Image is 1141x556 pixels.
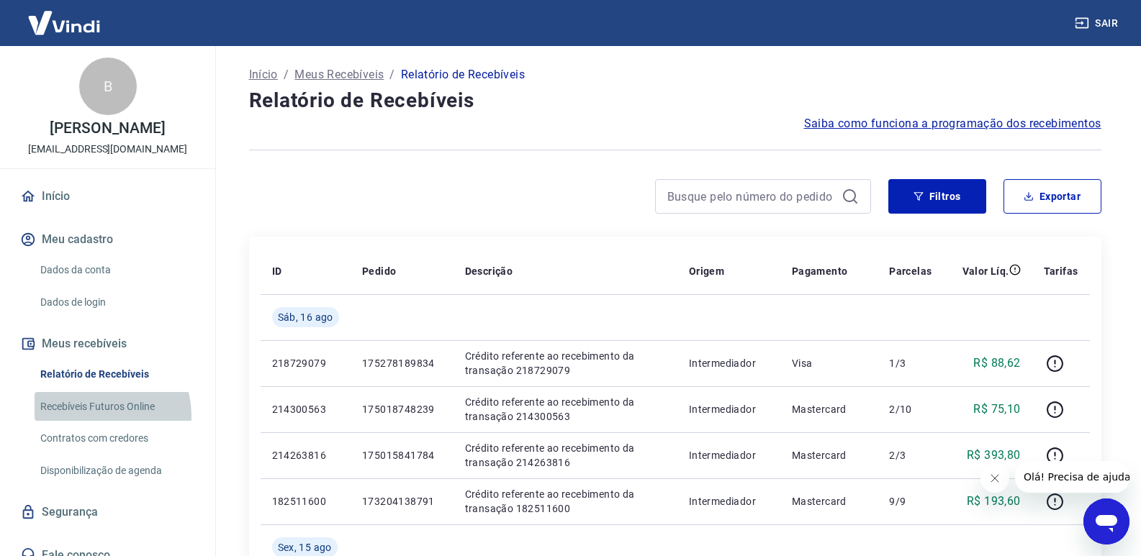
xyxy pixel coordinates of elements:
p: Intermediador [689,494,769,509]
p: Origem [689,264,724,278]
div: B [79,58,137,115]
p: 2/10 [889,402,932,416]
a: Contratos com credores [35,424,198,453]
p: Mastercard [792,402,866,416]
p: Crédito referente ao recebimento da transação 214263816 [465,441,666,470]
p: R$ 193,60 [967,493,1021,510]
p: Crédito referente ao recebimento da transação 182511600 [465,487,666,516]
iframe: Mensagem da empresa [1015,461,1129,493]
p: Pagamento [792,264,848,278]
p: Intermediador [689,448,769,462]
p: Mastercard [792,494,866,509]
p: 175015841784 [362,448,442,462]
p: 182511600 [272,494,339,509]
p: 1/3 [889,356,932,370]
p: Pedido [362,264,396,278]
p: Mastercard [792,448,866,462]
p: Relatório de Recebíveis [401,66,525,83]
iframe: Fechar mensagem [980,464,1009,493]
a: Recebíveis Futuros Online [35,392,198,421]
a: Meus Recebíveis [294,66,384,83]
p: 214300563 [272,402,339,416]
p: Tarifas [1044,264,1078,278]
p: Crédito referente ao recebimento da transação 218729079 [465,349,666,378]
a: Segurança [17,496,198,528]
p: R$ 393,80 [967,447,1021,464]
a: Dados da conta [35,255,198,285]
p: Valor Líq. [962,264,1009,278]
p: [EMAIL_ADDRESS][DOMAIN_NAME] [28,142,187,157]
p: Intermediador [689,402,769,416]
a: Dados de login [35,288,198,317]
a: Relatório de Recebíveis [35,360,198,389]
p: Parcelas [889,264,932,278]
button: Meus recebíveis [17,328,198,360]
p: 175018748239 [362,402,442,416]
input: Busque pelo número do pedido [667,186,836,207]
p: / [389,66,394,83]
p: 218729079 [272,356,339,370]
p: 214263816 [272,448,339,462]
span: Olá! Precisa de ajuda? [9,10,121,22]
p: [PERSON_NAME] [50,121,165,136]
p: Intermediador [689,356,769,370]
button: Meu cadastro [17,224,198,255]
a: Disponibilização de agenda [35,456,198,486]
p: Crédito referente ao recebimento da transação 214300563 [465,395,666,424]
p: R$ 75,10 [973,401,1020,418]
a: Início [17,181,198,212]
button: Exportar [1004,179,1101,214]
p: 173204138791 [362,494,442,509]
span: Sáb, 16 ago [278,310,333,324]
button: Sair [1072,10,1124,37]
p: 2/3 [889,448,932,462]
span: Sex, 15 ago [278,540,332,555]
img: Vindi [17,1,111,45]
p: Descrição [465,264,513,278]
p: R$ 88,62 [973,355,1020,372]
a: Saiba como funciona a programação dos recebimentos [804,115,1101,132]
p: 9/9 [889,494,932,509]
iframe: Botão para abrir a janela de mensagens [1083,498,1129,544]
p: 175278189834 [362,356,442,370]
a: Início [249,66,278,83]
p: Visa [792,356,866,370]
p: ID [272,264,282,278]
button: Filtros [888,179,986,214]
h4: Relatório de Recebíveis [249,86,1101,115]
p: / [284,66,289,83]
